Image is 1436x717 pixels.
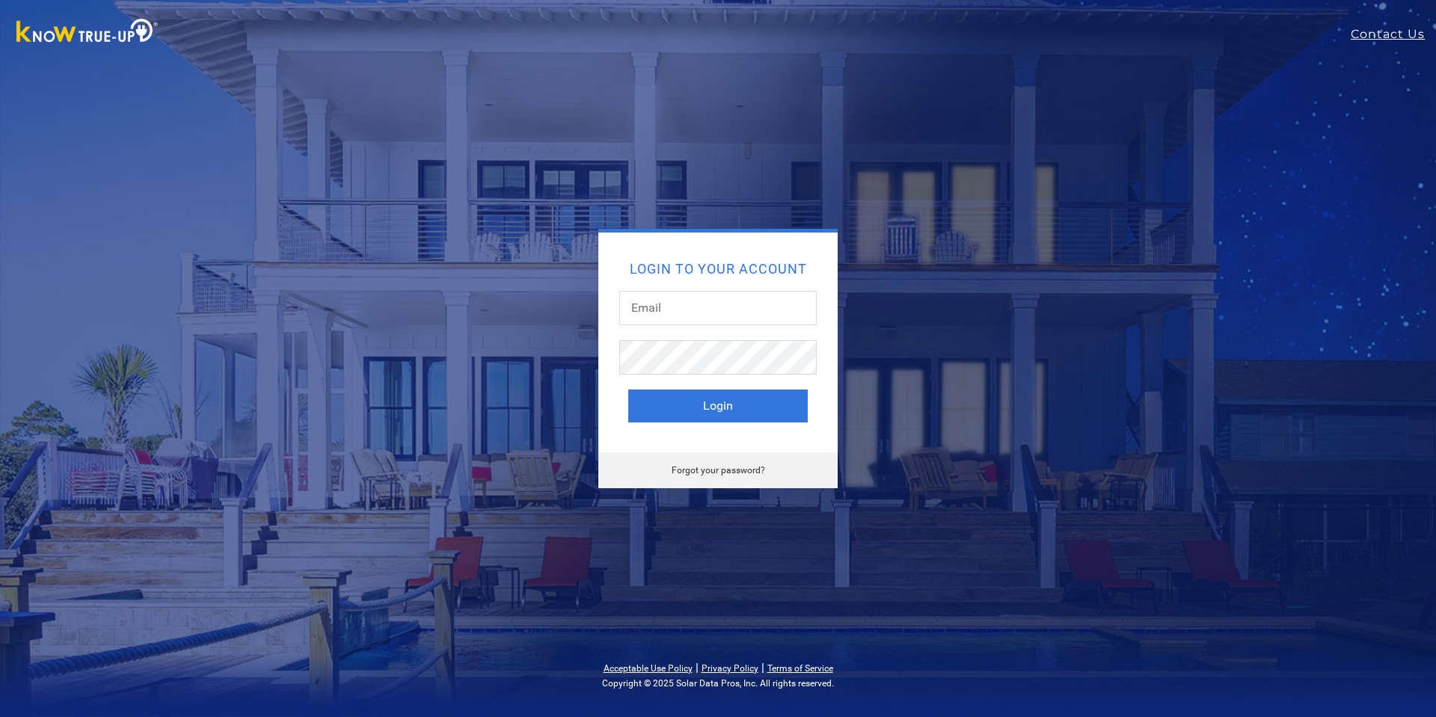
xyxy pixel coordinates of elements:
[767,663,833,674] a: Terms of Service
[672,465,765,476] a: Forgot your password?
[628,262,808,276] h2: Login to your account
[761,660,764,674] span: |
[9,16,166,49] img: Know True-Up
[702,663,758,674] a: Privacy Policy
[628,390,808,422] button: Login
[1351,25,1436,43] a: Contact Us
[696,660,699,674] span: |
[604,663,693,674] a: Acceptable Use Policy
[619,291,817,325] input: Email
